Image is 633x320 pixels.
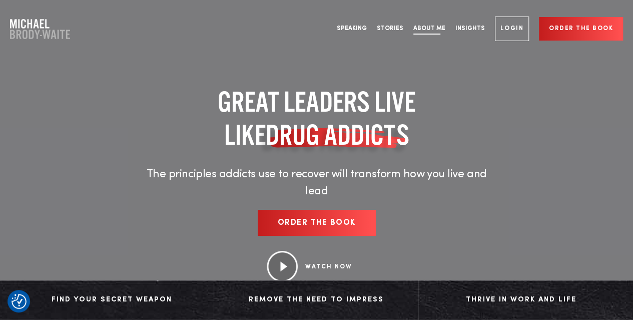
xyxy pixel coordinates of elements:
div: Thrive in Work and Life [429,292,613,307]
a: Stories [372,10,408,48]
button: Consent Preferences [12,294,27,309]
a: About Me [408,10,450,48]
span: The principles addicts use to recover will transform how you live and lead [146,169,486,197]
h1: GREAT LEADERS LIVE LIKE [139,85,494,151]
span: DRUG ADDICTS [266,118,409,151]
span: Order the book [278,219,356,227]
div: Find Your Secret Weapon [20,292,204,307]
a: Speaking [332,10,372,48]
a: Order the book [539,17,623,41]
img: Revisit consent button [12,294,27,309]
a: Order the book [258,210,376,236]
a: Company Logo Company Logo [10,19,70,39]
div: Remove The Need to Impress [224,292,408,307]
a: WATCH NOW [305,264,352,270]
a: Insights [450,10,490,48]
a: Login [495,17,529,41]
